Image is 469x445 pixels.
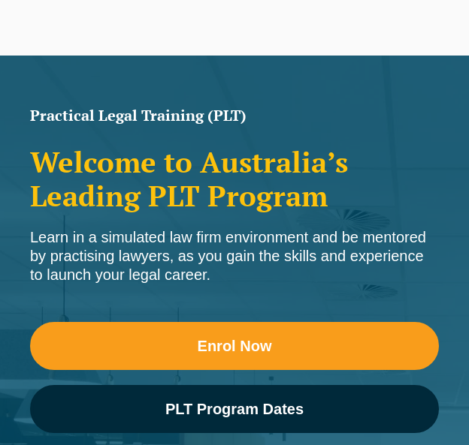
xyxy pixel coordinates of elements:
a: Enrol Now [30,322,439,370]
h2: Welcome to Australia’s Leading PLT Program [30,146,439,213]
span: Enrol Now [198,338,272,353]
div: Learn in a simulated law firm environment and be mentored by practising lawyers, as you gain the ... [30,228,439,284]
span: PLT Program Dates [165,401,304,416]
a: PLT Program Dates [30,385,439,433]
h1: Practical Legal Training (PLT) [30,108,439,123]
